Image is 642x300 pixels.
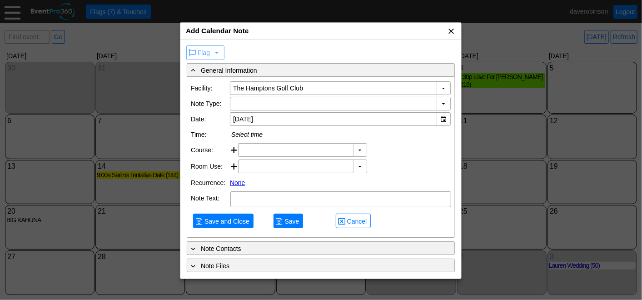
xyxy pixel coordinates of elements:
[203,217,251,226] span: Save and Close
[230,160,238,174] div: Add room
[230,143,238,158] div: Add course
[191,191,230,207] div: Note Text:
[283,217,301,226] span: Save
[276,216,301,225] span: Save
[230,179,245,186] a: None
[191,97,230,110] div: Note Type:
[201,67,257,74] span: General Information
[191,143,230,158] div: Course:
[201,245,241,252] span: Note Contacts
[191,160,230,174] div: Room Use:
[338,216,369,225] span: Cancel
[189,48,220,58] span: Flag
[191,81,230,95] div: Facility:
[191,176,230,190] div: Recurrence:
[186,27,249,35] span: Add Calendar Note
[191,128,230,141] div: Time:
[201,262,229,270] span: Note Files
[195,216,251,225] span: Save and Close
[345,217,369,226] span: Cancel
[230,128,451,141] div: Edit start & end times
[189,243,415,253] div: Note Contacts
[189,65,415,75] div: General Information
[198,50,210,57] span: Flag
[191,112,230,126] div: Date:
[189,260,415,270] div: Note Files
[231,131,449,138] div: Select time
